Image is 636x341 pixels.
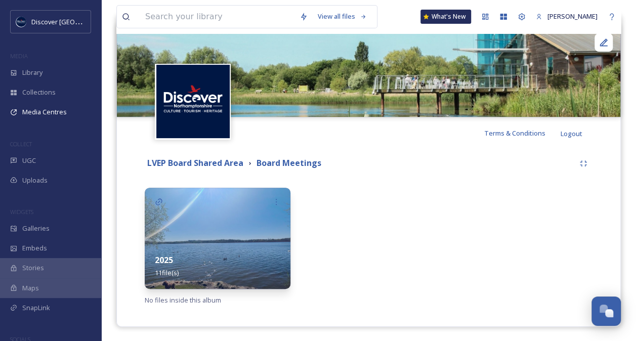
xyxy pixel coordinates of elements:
[145,295,221,305] span: No files inside this album
[155,254,173,266] strong: 2025
[484,127,561,139] a: Terms & Conditions
[22,88,56,97] span: Collections
[420,10,471,24] a: What's New
[22,224,50,233] span: Galleries
[22,263,44,273] span: Stories
[22,176,48,185] span: Uploads
[145,188,290,289] img: 18d0e185-a0cc-4e82-be1e-15a1e0c482cc.jpg
[22,283,39,293] span: Maps
[156,65,230,138] img: Untitled%20design%20%282%29.png
[22,107,67,117] span: Media Centres
[22,303,50,313] span: SnapLink
[547,12,598,21] span: [PERSON_NAME]
[484,129,545,138] span: Terms & Conditions
[140,6,294,28] input: Search your library
[16,17,26,27] img: Untitled%20design%20%282%29.png
[155,268,179,277] span: 11 file(s)
[22,243,47,253] span: Embeds
[22,156,36,165] span: UGC
[561,129,582,138] span: Logout
[22,68,43,77] span: Library
[10,208,33,216] span: WIDGETS
[591,296,621,326] button: Open Chat
[147,157,243,168] strong: LVEP Board Shared Area
[31,17,123,26] span: Discover [GEOGRAPHIC_DATA]
[10,140,32,148] span: COLLECT
[257,157,321,168] strong: Board Meetings
[531,7,603,26] a: [PERSON_NAME]
[117,26,620,117] img: Stanwick Lakes.jpg
[313,7,372,26] a: View all files
[10,52,28,60] span: MEDIA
